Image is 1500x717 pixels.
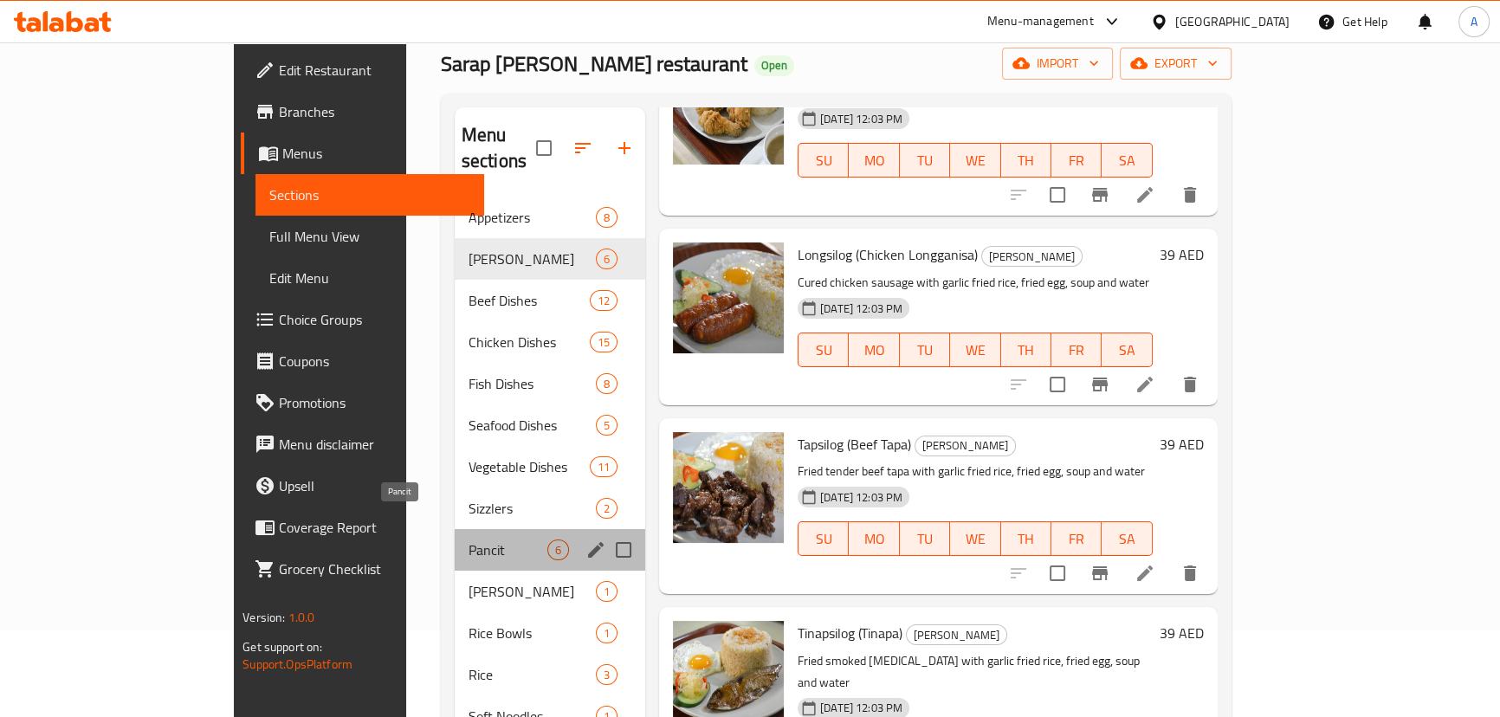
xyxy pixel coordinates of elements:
[241,91,484,132] a: Branches
[900,521,950,556] button: TU
[1102,521,1152,556] button: SA
[469,290,590,311] span: Beef Dishes
[1079,364,1121,405] button: Branch-specific-item
[849,333,899,367] button: MO
[950,143,1000,178] button: WE
[597,417,617,434] span: 5
[1160,242,1204,267] h6: 39 AED
[597,376,617,392] span: 8
[1175,12,1290,31] div: [GEOGRAPHIC_DATA]
[241,340,484,382] a: Coupons
[596,664,617,685] div: items
[805,148,842,173] span: SU
[255,174,484,216] a: Sections
[455,404,645,446] div: Seafood Dishes5
[1169,174,1211,216] button: delete
[596,498,617,519] div: items
[1008,526,1044,552] span: TH
[805,526,842,552] span: SU
[242,606,285,629] span: Version:
[241,382,484,423] a: Promotions
[241,423,484,465] a: Menu disclaimer
[856,338,892,363] span: MO
[798,620,902,646] span: Tinapsilog (Tinapa)
[597,251,617,268] span: 6
[462,122,536,174] h2: Menu sections
[469,332,590,352] span: Chicken Dishes
[1079,174,1121,216] button: Branch-specific-item
[597,625,617,642] span: 1
[455,363,645,404] div: Fish Dishes8
[469,539,547,560] span: Pancit
[1160,621,1204,645] h6: 39 AED
[915,436,1015,455] span: [PERSON_NAME]
[957,338,993,363] span: WE
[455,446,645,488] div: Vegetable Dishes11
[1008,338,1044,363] span: TH
[957,148,993,173] span: WE
[1051,143,1102,178] button: FR
[798,650,1153,694] p: Fried smoked [MEDICAL_DATA] with garlic fried rice, fried egg, soup and water
[798,242,978,268] span: Longsilog (Chicken Longganisa)
[1120,48,1232,80] button: export
[455,197,645,238] div: Appetizers8
[1016,53,1099,74] span: import
[455,529,645,571] div: Pancit6edit
[455,612,645,654] div: Rice Bowls1
[849,143,899,178] button: MO
[900,333,950,367] button: TU
[1039,555,1076,591] span: Select to update
[1058,148,1095,173] span: FR
[813,489,909,506] span: [DATE] 12:03 PM
[1169,364,1211,405] button: delete
[596,373,617,394] div: items
[455,571,645,612] div: [PERSON_NAME]1
[798,431,911,457] span: Tapsilog (Beef Tapa)
[279,517,470,538] span: Coverage Report
[981,246,1083,267] div: PAMELA Meals
[813,700,909,716] span: [DATE] 12:03 PM
[241,299,484,340] a: Choice Groups
[279,351,470,371] span: Coupons
[1109,338,1145,363] span: SA
[242,636,322,658] span: Get support on:
[1058,526,1095,552] span: FR
[269,184,470,205] span: Sections
[596,207,617,228] div: items
[288,606,315,629] span: 1.0.0
[269,268,470,288] span: Edit Menu
[469,581,596,602] div: Mami Noodles
[469,249,596,269] div: PAMELA Meals
[1160,432,1204,456] h6: 39 AED
[1008,148,1044,173] span: TH
[279,392,470,413] span: Promotions
[469,581,596,602] span: [PERSON_NAME]
[590,332,617,352] div: items
[597,501,617,517] span: 2
[1051,521,1102,556] button: FR
[950,333,1000,367] button: WE
[673,432,784,543] img: Tapsilog (Beef Tapa)
[455,654,645,695] div: Rice3
[583,537,609,563] button: edit
[1135,374,1155,395] a: Edit menu item
[754,58,794,73] span: Open
[1051,333,1102,367] button: FR
[798,272,1153,294] p: Cured chicken sausage with garlic fried rice, fried egg, soup and water
[1102,333,1152,367] button: SA
[813,300,909,317] span: [DATE] 12:03 PM
[957,526,993,552] span: WE
[1079,552,1121,594] button: Branch-specific-item
[241,548,484,590] a: Grocery Checklist
[279,60,470,81] span: Edit Restaurant
[548,542,568,559] span: 6
[915,436,1016,456] div: PAMELA Meals
[673,242,784,353] img: Longsilog (Chicken Longganisa)
[469,498,596,519] div: Sizzlers
[950,521,1000,556] button: WE
[562,127,604,169] span: Sort sections
[469,373,596,394] span: Fish Dishes
[900,143,950,178] button: TU
[469,623,596,643] div: Rice Bowls
[455,321,645,363] div: Chicken Dishes15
